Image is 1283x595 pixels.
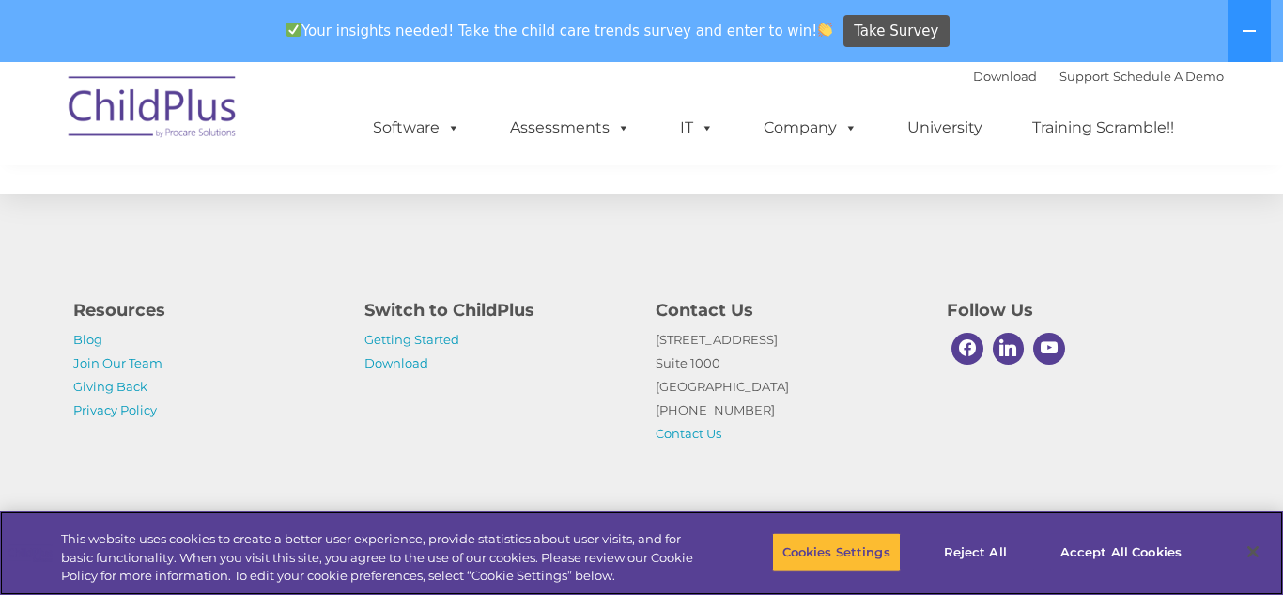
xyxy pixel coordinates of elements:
[364,297,627,323] h4: Switch to ChildPlus
[73,402,157,417] a: Privacy Policy
[364,332,459,347] a: Getting Started
[1232,531,1274,572] button: Close
[656,426,721,441] a: Contact Us
[917,532,1034,572] button: Reject All
[261,124,318,138] span: Last name
[364,355,428,370] a: Download
[73,379,147,394] a: Giving Back
[1013,109,1193,147] a: Training Scramble!!
[656,328,919,446] p: [STREET_ADDRESS] Suite 1000 [GEOGRAPHIC_DATA] [PHONE_NUMBER]
[286,23,301,37] img: ✅
[1050,532,1192,572] button: Accept All Cookies
[843,15,950,48] a: Take Survey
[354,109,479,147] a: Software
[1113,69,1224,84] a: Schedule A Demo
[1059,69,1109,84] a: Support
[947,328,988,369] a: Facebook
[661,109,733,147] a: IT
[854,15,938,48] span: Take Survey
[278,12,841,49] span: Your insights needed! Take the child care trends survey and enter to win!
[818,23,832,37] img: 👏
[947,297,1210,323] h4: Follow Us
[61,530,705,586] div: This website uses cookies to create a better user experience, provide statistics about user visit...
[745,109,876,147] a: Company
[988,328,1029,369] a: Linkedin
[973,69,1224,84] font: |
[261,201,341,215] span: Phone number
[73,355,162,370] a: Join Our Team
[772,532,901,572] button: Cookies Settings
[973,69,1037,84] a: Download
[889,109,1001,147] a: University
[1028,328,1070,369] a: Youtube
[59,63,247,157] img: ChildPlus by Procare Solutions
[656,297,919,323] h4: Contact Us
[73,297,336,323] h4: Resources
[73,332,102,347] a: Blog
[491,109,649,147] a: Assessments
